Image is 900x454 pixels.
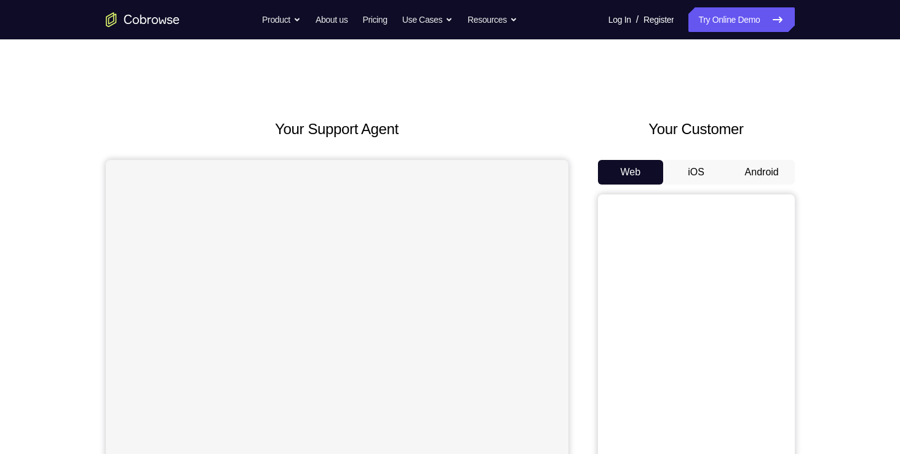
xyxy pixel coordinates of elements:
a: Log In [608,7,631,32]
button: Use Cases [402,7,453,32]
a: About us [316,7,348,32]
button: Product [262,7,301,32]
button: Android [729,160,795,185]
a: Go to the home page [106,12,180,27]
button: iOS [663,160,729,185]
a: Register [643,7,674,32]
span: / [636,12,639,27]
h2: Your Customer [598,118,795,140]
button: Web [598,160,664,185]
button: Resources [468,7,517,32]
a: Pricing [362,7,387,32]
h2: Your Support Agent [106,118,568,140]
a: Try Online Demo [688,7,794,32]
